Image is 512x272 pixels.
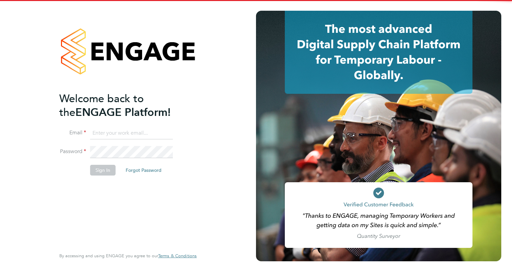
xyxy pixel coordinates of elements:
[120,165,167,176] button: Forgot Password
[59,253,197,259] span: By accessing and using ENGAGE you agree to our
[158,253,197,259] a: Terms & Conditions
[59,148,86,155] label: Password
[90,127,173,139] input: Enter your work email...
[59,129,86,136] label: Email
[59,92,144,119] span: Welcome back to the
[90,165,116,176] button: Sign In
[59,92,190,119] h2: ENGAGE Platform!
